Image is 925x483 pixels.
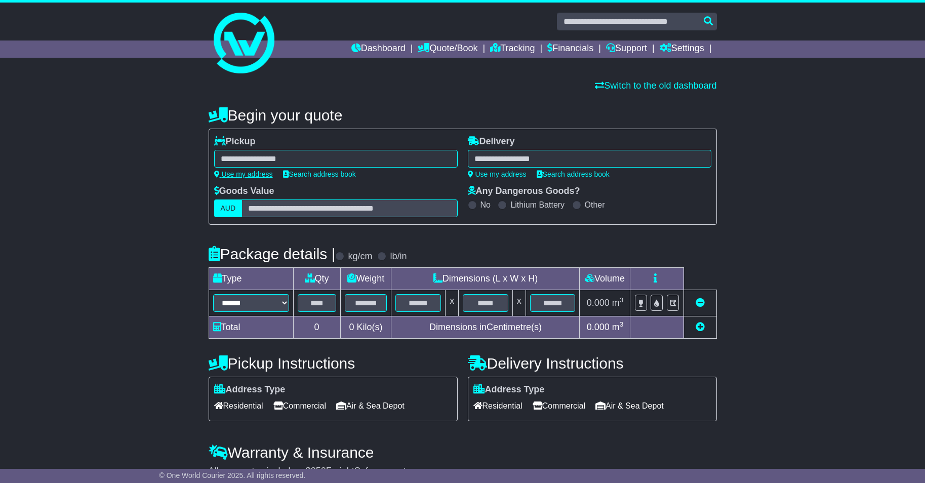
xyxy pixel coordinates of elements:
td: Volume [580,268,630,290]
label: kg/cm [348,251,372,262]
span: 0 [349,322,354,332]
label: Address Type [473,384,545,395]
td: x [446,290,459,316]
a: Add new item [696,322,705,332]
a: Switch to the old dashboard [595,80,716,91]
label: lb/in [390,251,407,262]
sup: 3 [620,296,624,304]
td: 0 [293,316,340,339]
label: Other [585,200,605,210]
label: AUD [214,199,243,217]
span: © One World Courier 2025. All rights reserved. [159,471,306,479]
a: Use my address [468,170,527,178]
td: Dimensions in Centimetre(s) [391,316,580,339]
label: Goods Value [214,186,274,197]
h4: Begin your quote [209,107,717,124]
span: Commercial [533,398,585,414]
h4: Package details | [209,246,336,262]
span: 0.000 [587,322,610,332]
h4: Pickup Instructions [209,355,458,372]
td: Kilo(s) [340,316,391,339]
a: Remove this item [696,298,705,308]
a: Quote/Book [418,41,477,58]
label: Delivery [468,136,515,147]
a: Tracking [490,41,535,58]
label: Pickup [214,136,256,147]
a: Dashboard [351,41,406,58]
span: Residential [214,398,263,414]
td: Total [209,316,293,339]
label: Lithium Battery [510,200,565,210]
span: 250 [311,466,326,476]
sup: 3 [620,320,624,328]
label: Address Type [214,384,286,395]
a: Financials [547,41,593,58]
a: Search address book [283,170,356,178]
span: 0.000 [587,298,610,308]
td: Dimensions (L x W x H) [391,268,580,290]
a: Use my address [214,170,273,178]
h4: Warranty & Insurance [209,444,717,461]
h4: Delivery Instructions [468,355,717,372]
span: Air & Sea Depot [336,398,405,414]
a: Settings [660,41,704,58]
span: Air & Sea Depot [595,398,664,414]
td: Weight [340,268,391,290]
td: Type [209,268,293,290]
span: Residential [473,398,522,414]
span: m [612,298,624,308]
span: Commercial [273,398,326,414]
span: m [612,322,624,332]
label: Any Dangerous Goods? [468,186,580,197]
a: Support [606,41,647,58]
label: No [480,200,491,210]
td: Qty [293,268,340,290]
div: All our quotes include a $ FreightSafe warranty. [209,466,717,477]
td: x [512,290,526,316]
a: Search address book [537,170,610,178]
